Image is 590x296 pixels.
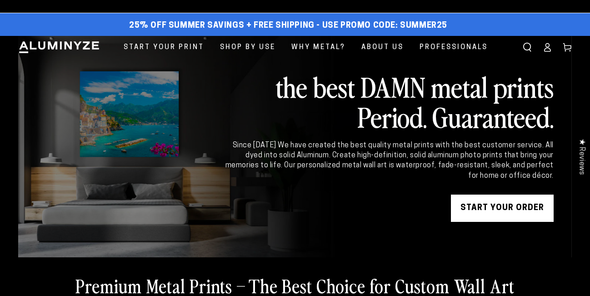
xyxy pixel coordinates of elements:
[517,37,537,57] summary: Search our site
[224,71,554,131] h2: the best DAMN metal prints Period. Guaranteed.
[124,41,204,54] span: Start Your Print
[451,195,554,222] a: START YOUR Order
[224,140,554,181] div: Since [DATE] We have created the best quality metal prints with the best customer service. All dy...
[420,41,488,54] span: Professionals
[213,36,282,59] a: Shop By Use
[361,41,404,54] span: About Us
[129,21,447,31] span: 25% off Summer Savings + Free Shipping - Use Promo Code: SUMMER25
[285,36,352,59] a: Why Metal?
[413,36,495,59] a: Professionals
[220,41,275,54] span: Shop By Use
[573,131,590,182] div: Click to open Judge.me floating reviews tab
[18,40,100,54] img: Aluminyze
[291,41,345,54] span: Why Metal?
[117,36,211,59] a: Start Your Print
[355,36,410,59] a: About Us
